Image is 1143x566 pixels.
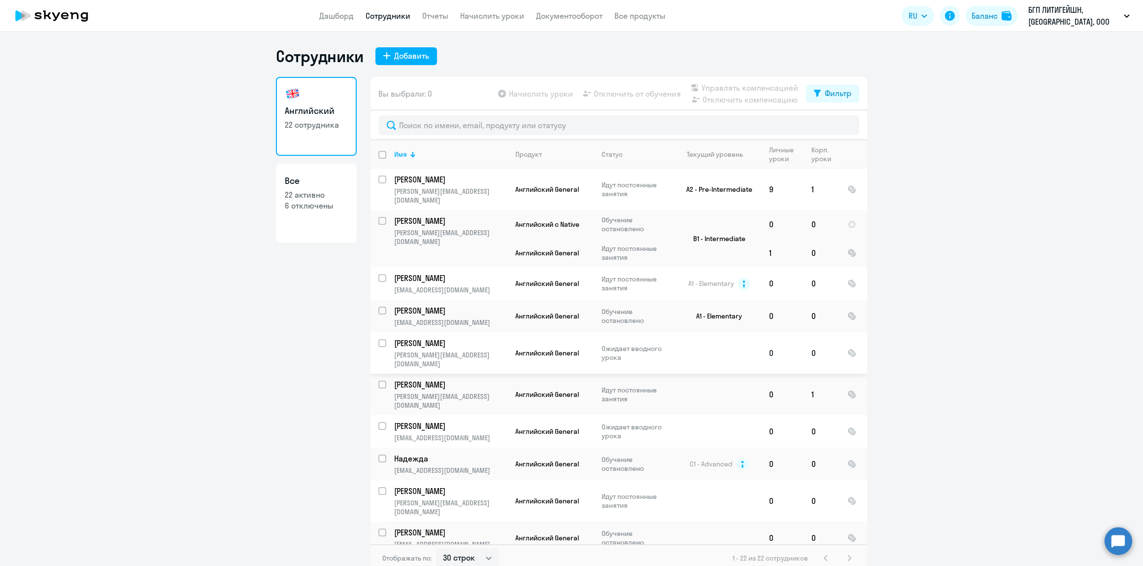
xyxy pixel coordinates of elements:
a: [PERSON_NAME] [394,174,507,185]
p: [PERSON_NAME] [394,305,505,316]
div: Баланс [972,10,998,22]
p: Ожидает вводного урока [602,423,669,440]
a: [PERSON_NAME] [394,305,507,316]
p: 22 сотрудника [285,119,348,130]
span: Английский General [515,427,579,436]
td: 0 [761,210,804,239]
span: Английский General [515,349,579,357]
td: 0 [761,332,804,374]
a: [PERSON_NAME] [394,338,507,349]
td: 0 [804,210,840,239]
td: 0 [804,267,840,300]
button: RU [902,6,934,26]
p: Обучение остановлено [602,215,669,233]
div: Добавить [394,50,429,62]
span: Английский General [515,248,579,257]
span: RU [908,10,917,22]
span: C1 - Advanced [690,460,733,468]
td: 0 [804,332,840,374]
button: Фильтр [806,85,859,103]
span: Английский General [515,390,579,399]
td: 0 [761,448,804,480]
span: Английский General [515,312,579,320]
p: [PERSON_NAME][EMAIL_ADDRESS][DOMAIN_NAME] [394,187,507,205]
td: 9 [761,169,804,210]
img: balance [1002,11,1011,21]
a: [PERSON_NAME] [394,273,507,283]
td: 0 [761,480,804,522]
p: [PERSON_NAME] [394,379,505,390]
td: 0 [804,300,840,332]
input: Поиск по имени, email, продукту или статусу [378,115,859,135]
div: Фильтр [825,87,851,99]
span: Английский General [515,460,579,468]
td: 1 [804,374,840,415]
p: [PERSON_NAME][EMAIL_ADDRESS][DOMAIN_NAME] [394,498,507,516]
div: Статус [602,150,623,159]
td: 0 [761,522,804,554]
p: [PERSON_NAME][EMAIL_ADDRESS][DOMAIN_NAME] [394,392,507,410]
h1: Сотрудники [276,46,364,66]
div: Продукт [515,150,542,159]
p: Обучение остановлено [602,529,669,547]
button: Балансbalance [966,6,1017,26]
span: Английский General [515,496,579,505]
span: 1 - 22 из 22 сотрудников [733,554,808,563]
span: Английский General [515,533,579,542]
a: [PERSON_NAME] [394,527,507,538]
img: english [285,86,301,102]
td: A2 - Pre-Intermediate [670,169,761,210]
p: Идут постоянные занятия [602,244,669,262]
p: [PERSON_NAME] [394,486,505,496]
p: Надежда [394,453,505,464]
a: Сотрудники [366,11,410,21]
p: 6 отключены [285,200,348,211]
td: 0 [761,267,804,300]
span: Английский с Native [515,220,579,229]
p: [PERSON_NAME] [394,273,505,283]
a: [PERSON_NAME] [394,215,507,226]
p: [PERSON_NAME][EMAIL_ADDRESS][DOMAIN_NAME] [394,228,507,246]
td: 0 [804,522,840,554]
p: [EMAIL_ADDRESS][DOMAIN_NAME] [394,285,507,294]
td: 0 [761,374,804,415]
div: Текущий уровень [687,150,743,159]
p: Обучение остановлено [602,455,669,473]
span: Английский General [515,279,579,288]
a: Документооборот [536,11,603,21]
h3: Все [285,175,348,187]
a: Все продукты [614,11,666,21]
div: Корп. уроки [811,145,839,163]
div: Текущий уровень [677,150,761,159]
h3: Английский [285,105,348,117]
p: Идут постоянные занятия [602,180,669,198]
p: [PERSON_NAME][EMAIL_ADDRESS][DOMAIN_NAME] [394,351,507,368]
td: 0 [761,415,804,448]
p: Идут постоянные занятия [602,492,669,510]
a: Все22 активно6 отключены [276,164,357,243]
p: [EMAIL_ADDRESS][DOMAIN_NAME] [394,466,507,475]
td: 0 [761,300,804,332]
div: Личные уроки [769,145,803,163]
a: Начислить уроки [460,11,524,21]
a: Отчеты [422,11,448,21]
a: [PERSON_NAME] [394,421,507,431]
a: Надежда [394,453,507,464]
td: 0 [804,480,840,522]
p: [EMAIL_ADDRESS][DOMAIN_NAME] [394,318,507,327]
td: 1 [761,239,804,267]
p: Обучение остановлено [602,307,669,325]
a: [PERSON_NAME] [394,379,507,390]
td: 1 [804,169,840,210]
div: Имя [394,150,507,159]
a: Английский22 сотрудника [276,77,357,156]
div: Имя [394,150,407,159]
p: [EMAIL_ADDRESS][DOMAIN_NAME] [394,540,507,549]
td: A1 - Elementary [670,300,761,332]
p: Идут постоянные занятия [602,386,669,403]
a: Дашборд [319,11,354,21]
td: 0 [804,415,840,448]
button: Добавить [375,47,437,65]
p: 22 активно [285,189,348,200]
